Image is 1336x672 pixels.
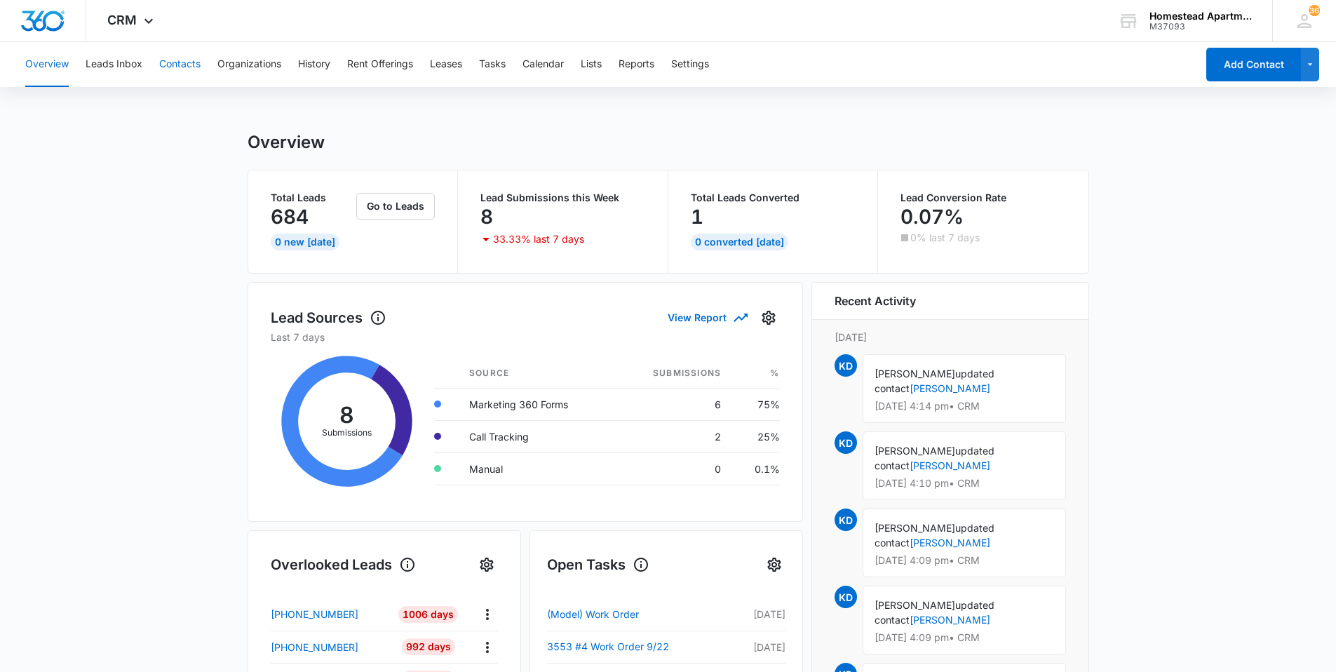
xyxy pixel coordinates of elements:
p: [DATE] 4:10 pm • CRM [875,478,1054,488]
p: Lead Conversion Rate [900,193,1066,203]
td: 75% [732,388,779,420]
button: Leases [430,42,462,87]
p: Total Leads Converted [691,193,856,203]
span: [PERSON_NAME] [875,522,955,534]
button: Lists [581,42,602,87]
span: CRM [107,13,137,27]
h1: Overview [248,132,325,153]
p: [DATE] 4:09 pm • CRM [875,633,1054,643]
p: [DATE] 4:09 pm • CRM [875,556,1054,565]
button: Rent Offerings [347,42,413,87]
p: [PHONE_NUMBER] [271,607,358,621]
div: 0 Converted [DATE] [691,234,788,250]
button: Reports [619,42,654,87]
a: [PERSON_NAME] [910,459,990,471]
button: View Report [668,305,746,330]
div: 992 Days [402,638,455,655]
td: 6 [615,388,732,420]
p: Total Leads [271,193,354,203]
a: [PERSON_NAME] [910,614,990,626]
a: 3553 #4 Work Order 9/22 [547,638,710,655]
span: 36 [1309,5,1320,16]
button: Settings [475,553,498,576]
button: Actions [476,603,498,625]
span: KD [835,509,857,531]
p: [DATE] 4:14 pm • CRM [875,401,1054,411]
td: 2 [615,420,732,452]
button: Organizations [217,42,281,87]
p: 0% last 7 days [910,233,980,243]
a: [PHONE_NUMBER] [271,640,389,654]
p: [DATE] [710,607,785,621]
button: Contacts [159,42,201,87]
button: Leads Inbox [86,42,142,87]
div: notifications count [1309,5,1320,16]
td: Call Tracking [458,420,615,452]
p: 1 [691,206,703,228]
p: Lead Submissions this Week [480,193,645,203]
button: Calendar [522,42,564,87]
td: Marketing 360 Forms [458,388,615,420]
button: Settings [757,307,780,329]
a: Go to Leads [356,200,435,212]
button: Actions [476,636,498,658]
div: account name [1149,11,1252,22]
span: [PERSON_NAME] [875,368,955,379]
span: [PERSON_NAME] [875,599,955,611]
button: Settings [671,42,709,87]
p: [DATE] [710,640,785,654]
th: % [732,358,779,389]
span: KD [835,586,857,608]
h1: Open Tasks [547,554,649,575]
div: account id [1149,22,1252,32]
th: Source [458,358,615,389]
button: Tasks [479,42,506,87]
button: Overview [25,42,69,87]
th: Submissions [615,358,732,389]
div: 1006 Days [398,606,458,623]
div: 0 New [DATE] [271,234,339,250]
p: 8 [480,206,493,228]
h6: Recent Activity [835,293,916,309]
span: KD [835,354,857,377]
p: [DATE] [835,330,1066,344]
h1: Overlooked Leads [271,554,416,575]
a: (Model) Work Order [547,606,710,623]
button: Settings [763,553,785,576]
td: 25% [732,420,779,452]
p: 0.07% [900,206,964,228]
p: [PHONE_NUMBER] [271,640,358,654]
td: Manual [458,452,615,485]
a: [PHONE_NUMBER] [271,607,389,621]
p: 33.33% last 7 days [493,234,584,244]
span: [PERSON_NAME] [875,445,955,457]
a: [PERSON_NAME] [910,382,990,394]
button: Add Contact [1206,48,1301,81]
td: 0.1% [732,452,779,485]
button: Go to Leads [356,193,435,220]
p: Last 7 days [271,330,780,344]
td: 0 [615,452,732,485]
a: [PERSON_NAME] [910,537,990,549]
button: History [298,42,330,87]
span: KD [835,431,857,454]
p: 684 [271,206,309,228]
h1: Lead Sources [271,307,386,328]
